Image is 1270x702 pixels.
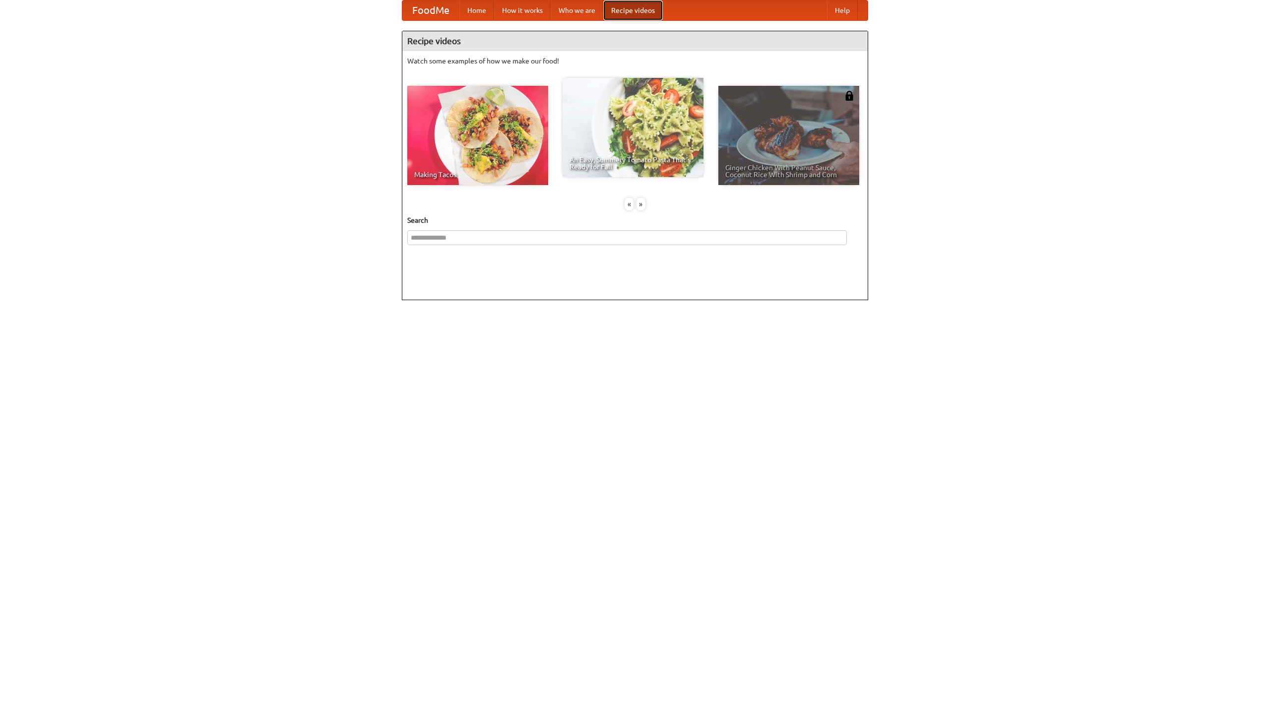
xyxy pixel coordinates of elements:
a: Making Tacos [407,86,548,185]
p: Watch some examples of how we make our food! [407,56,863,66]
a: FoodMe [402,0,459,20]
h4: Recipe videos [402,31,868,51]
a: An Easy, Summery Tomato Pasta That's Ready for Fall [563,78,703,177]
a: Recipe videos [603,0,663,20]
a: How it works [494,0,551,20]
a: Home [459,0,494,20]
a: Help [827,0,858,20]
div: « [625,198,634,210]
div: » [636,198,645,210]
img: 483408.png [844,91,854,101]
a: Who we are [551,0,603,20]
h5: Search [407,215,863,225]
span: Making Tacos [414,171,541,178]
span: An Easy, Summery Tomato Pasta That's Ready for Fall [570,156,697,170]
